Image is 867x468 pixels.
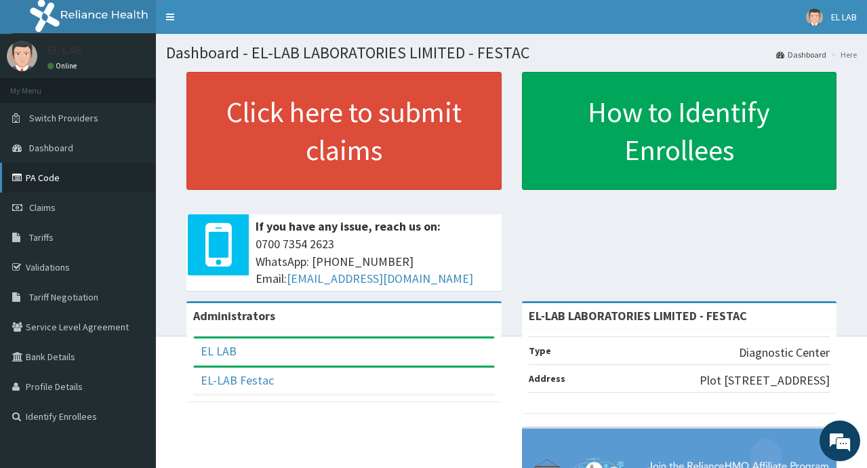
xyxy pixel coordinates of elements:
[7,41,37,71] img: User Image
[739,344,830,362] p: Diagnostic Center
[522,72,837,190] a: How to Identify Enrollees
[256,218,441,234] b: If you have any issue, reach us on:
[166,44,857,62] h1: Dashboard - EL-LAB LABORATORIES LIMITED - FESTAC
[806,9,823,26] img: User Image
[700,372,830,389] p: Plot [STREET_ADDRESS]
[287,271,473,286] a: [EMAIL_ADDRESS][DOMAIN_NAME]
[776,49,826,60] a: Dashboard
[828,49,857,60] li: Here
[529,308,747,324] strong: EL-LAB LABORATORIES LIMITED - FESTAC
[47,61,80,71] a: Online
[193,308,275,324] b: Administrators
[29,142,73,154] span: Dashboard
[201,372,274,388] a: EL-LAB Festac
[831,11,857,23] span: EL LAB
[47,44,83,56] p: EL LAB
[186,72,502,190] a: Click here to submit claims
[29,112,98,124] span: Switch Providers
[529,345,551,357] b: Type
[529,372,565,385] b: Address
[29,201,56,214] span: Claims
[256,235,495,288] span: 0700 7354 2623 WhatsApp: [PHONE_NUMBER] Email:
[29,231,54,243] span: Tariffs
[29,291,98,303] span: Tariff Negotiation
[201,343,237,359] a: EL LAB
